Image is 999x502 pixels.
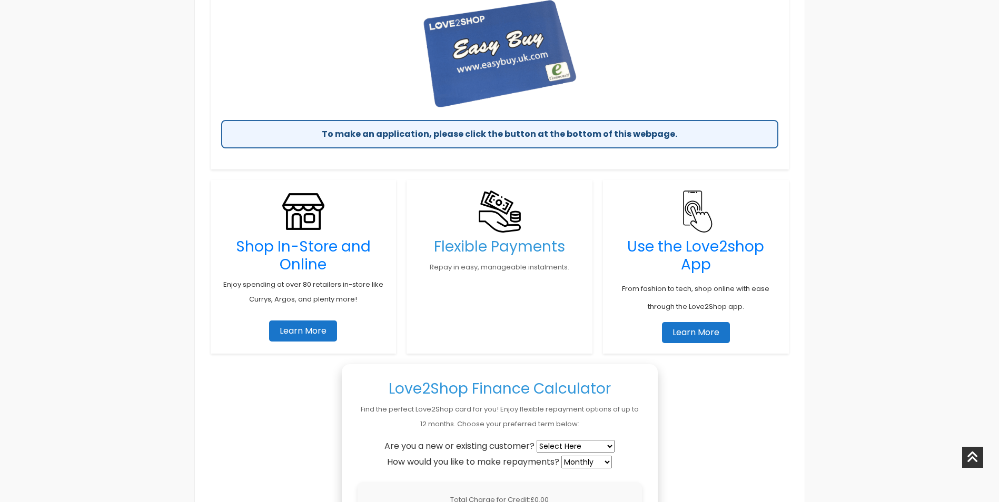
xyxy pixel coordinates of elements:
[358,380,642,398] h3: Love2Shop Finance Calculator
[221,120,778,148] div: To make an application, please click the button at the bottom of this webpage.
[384,441,535,451] label: Are you a new or existing customer?
[675,190,717,233] img: Flexible Payments
[479,190,521,233] img: Flexible Payments
[223,279,383,304] a: Enjoy spending at over 80 retailers in-store like Currys, Argos, and plenty more!
[662,322,730,343] a: Learn More
[387,457,559,467] label: How would you like to make repayments?
[282,190,324,233] img: Shop Anywhere
[627,236,764,275] a: Use the Love2shop App
[417,260,582,275] p: Repay in easy, manageable instalments.
[236,236,371,275] a: Shop In-Store and Online
[622,284,769,312] span: From fashion to tech, shop online with ease through the Love2Shop app.
[417,238,582,256] h3: Flexible Payments
[622,276,769,314] a: From fashion to tech, shop online with ease through the Love2Shop app.
[358,402,642,431] p: Find the perfect Love2Shop card for you! Enjoy flexible repayment options of up to 12 months. Cho...
[269,320,337,342] a: Learn More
